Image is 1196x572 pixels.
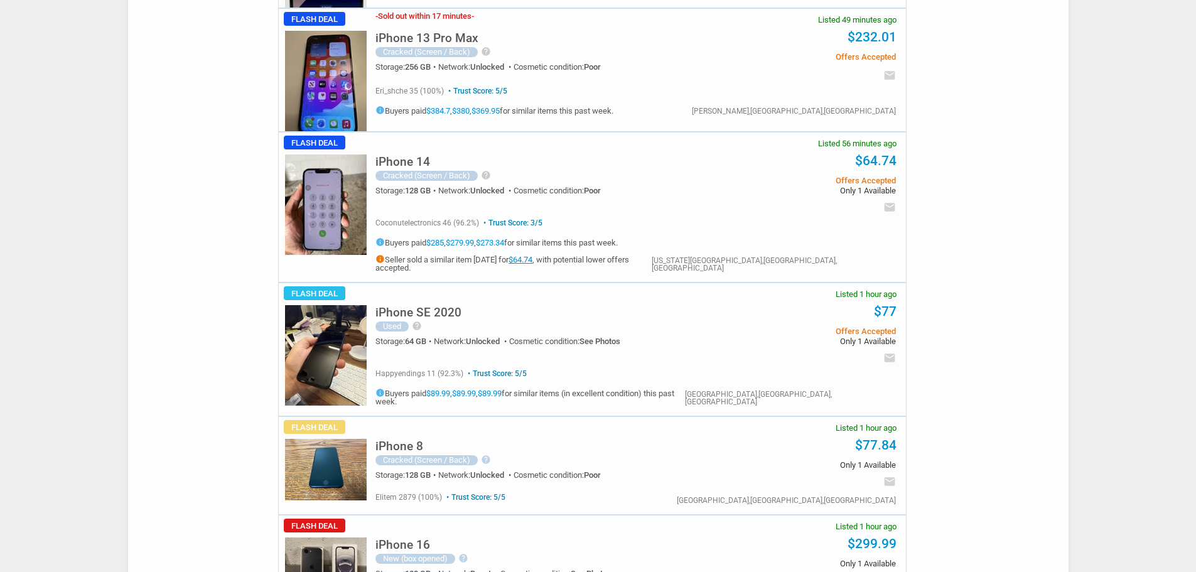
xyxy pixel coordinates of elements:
h5: Buyers paid , , for similar items this past week. [375,105,613,115]
span: 64 GB [405,337,426,346]
a: iPhone 8 [375,443,423,452]
a: $369.95 [471,106,500,116]
i: help [481,46,491,57]
i: email [883,201,896,213]
div: New (box opened) [375,554,455,564]
div: [GEOGRAPHIC_DATA],[GEOGRAPHIC_DATA],[GEOGRAPHIC_DATA] [685,391,895,406]
div: Network: [438,471,514,479]
a: $64.74 [855,153,897,168]
a: $89.99 [452,389,476,398]
span: Only 1 Available [706,461,895,469]
i: info [375,105,385,115]
span: happyendings 11 (92.3%) [375,369,463,378]
div: Network: [434,337,509,345]
span: elitem 2879 (100%) [375,493,442,502]
div: Storage: [375,63,438,71]
span: Only 1 Available [706,186,895,195]
div: Storage: [375,337,434,345]
div: Cracked (Screen / Back) [375,455,478,465]
h5: iPhone SE 2020 [375,306,461,318]
span: 256 GB [405,62,431,72]
span: Flash Deal [284,420,345,434]
i: info [375,254,385,264]
span: Listed 1 hour ago [836,522,897,531]
span: Unlocked [470,186,504,195]
i: email [883,69,896,82]
div: Cosmetic condition: [509,337,620,345]
div: Cracked (Screen / Back) [375,171,478,181]
h5: Seller sold a similar item [DATE] for , with potential lower offers accepted. [375,254,651,272]
span: Trust Score: 5/5 [444,493,505,502]
h5: iPhone 16 [375,539,430,551]
div: Storage: [375,186,438,195]
span: Flash Deal [284,286,345,300]
span: Only 1 Available [706,337,895,345]
h5: Buyers paid , , for similar items this past week. [375,237,651,247]
a: iPhone 16 [375,541,430,551]
span: Flash Deal [284,136,345,149]
span: eri_shche 35 (100%) [375,87,444,95]
span: - [375,11,378,21]
h5: iPhone 13 Pro Max [375,32,478,44]
span: Unlocked [470,62,504,72]
i: help [481,455,491,465]
div: Network: [438,63,514,71]
h5: iPhone 14 [375,156,430,168]
a: iPhone SE 2020 [375,309,461,318]
a: $384.7 [426,106,450,116]
a: iPhone 14 [375,158,430,168]
a: $380 [452,106,470,116]
span: Flash Deal [284,519,345,532]
span: See Photos [579,337,620,346]
h5: Buyers paid , , for similar items (in excellent condition) this past week. [375,388,685,406]
span: Only 1 Available [706,559,895,568]
span: Poor [584,62,601,72]
div: Storage: [375,471,438,479]
span: Trust Score: 5/5 [465,369,527,378]
div: Cosmetic condition: [514,63,601,71]
a: $89.99 [478,389,502,398]
span: coconutelectronics 46 (96.2%) [375,219,479,227]
a: $273.34 [476,238,504,247]
span: Poor [584,186,601,195]
span: Offers Accepted [706,53,895,61]
h5: iPhone 8 [375,440,423,452]
span: Listed 1 hour ago [836,424,897,432]
div: Cosmetic condition: [514,186,601,195]
span: Unlocked [470,470,504,480]
a: $89.99 [426,389,450,398]
i: info [375,388,385,397]
div: Cracked (Screen / Back) [375,47,478,57]
a: $279.99 [446,238,474,247]
i: help [481,170,491,180]
a: $232.01 [848,30,897,45]
span: Offers Accepted [706,327,895,335]
img: s-l225.jpg [285,305,367,406]
img: s-l225.jpg [285,31,367,131]
span: 128 GB [405,186,431,195]
img: s-l225.jpg [285,439,367,500]
i: help [412,321,422,331]
span: Unlocked [466,337,500,346]
div: [GEOGRAPHIC_DATA],[GEOGRAPHIC_DATA],[GEOGRAPHIC_DATA] [677,497,896,504]
span: Poor [584,470,601,480]
i: help [458,553,468,563]
i: email [883,475,896,488]
span: Trust Score: 5/5 [446,87,507,95]
div: Used [375,321,409,332]
div: [US_STATE][GEOGRAPHIC_DATA],[GEOGRAPHIC_DATA],[GEOGRAPHIC_DATA] [652,257,896,272]
a: iPhone 13 Pro Max [375,35,478,44]
div: [PERSON_NAME],[GEOGRAPHIC_DATA],[GEOGRAPHIC_DATA] [692,107,896,115]
a: $64.74 [509,255,532,264]
a: $285 [426,238,444,247]
span: Listed 1 hour ago [836,290,897,298]
span: - [471,11,474,21]
span: Flash Deal [284,12,345,26]
a: $299.99 [848,536,897,551]
i: email [883,352,896,364]
div: Network: [438,186,514,195]
a: $77 [874,304,897,319]
div: Cosmetic condition: [514,471,601,479]
span: Listed 56 minutes ago [818,139,897,148]
a: $77.84 [855,438,897,453]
